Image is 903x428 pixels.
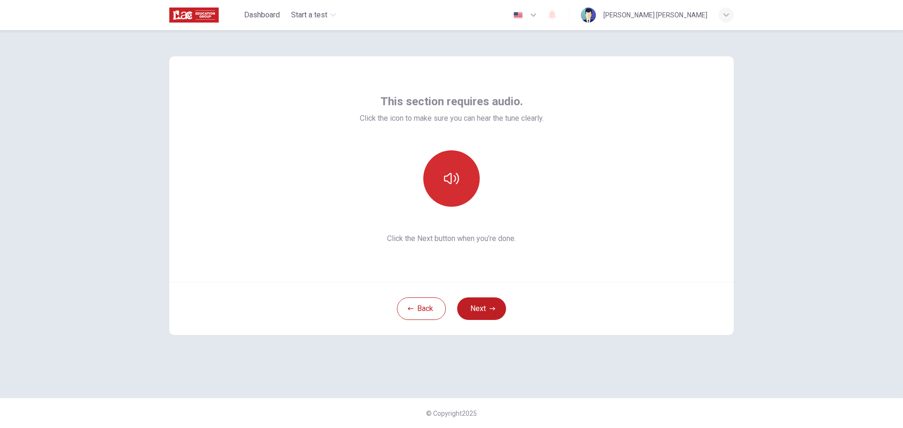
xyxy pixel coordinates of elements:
[603,9,707,21] div: [PERSON_NAME] [PERSON_NAME]
[457,297,506,320] button: Next
[240,7,284,23] button: Dashboard
[169,6,240,24] a: ILAC logo
[291,9,327,21] span: Start a test
[360,233,544,244] span: Click the Next button when you’re done.
[426,410,477,417] span: © Copyright 2025
[581,8,596,23] img: Profile picture
[244,9,280,21] span: Dashboard
[287,7,340,23] button: Start a test
[169,6,219,24] img: ILAC logo
[380,94,523,109] span: This section requires audio.
[512,12,524,19] img: en
[360,113,544,124] span: Click the icon to make sure you can hear the tune clearly.
[397,297,446,320] button: Back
